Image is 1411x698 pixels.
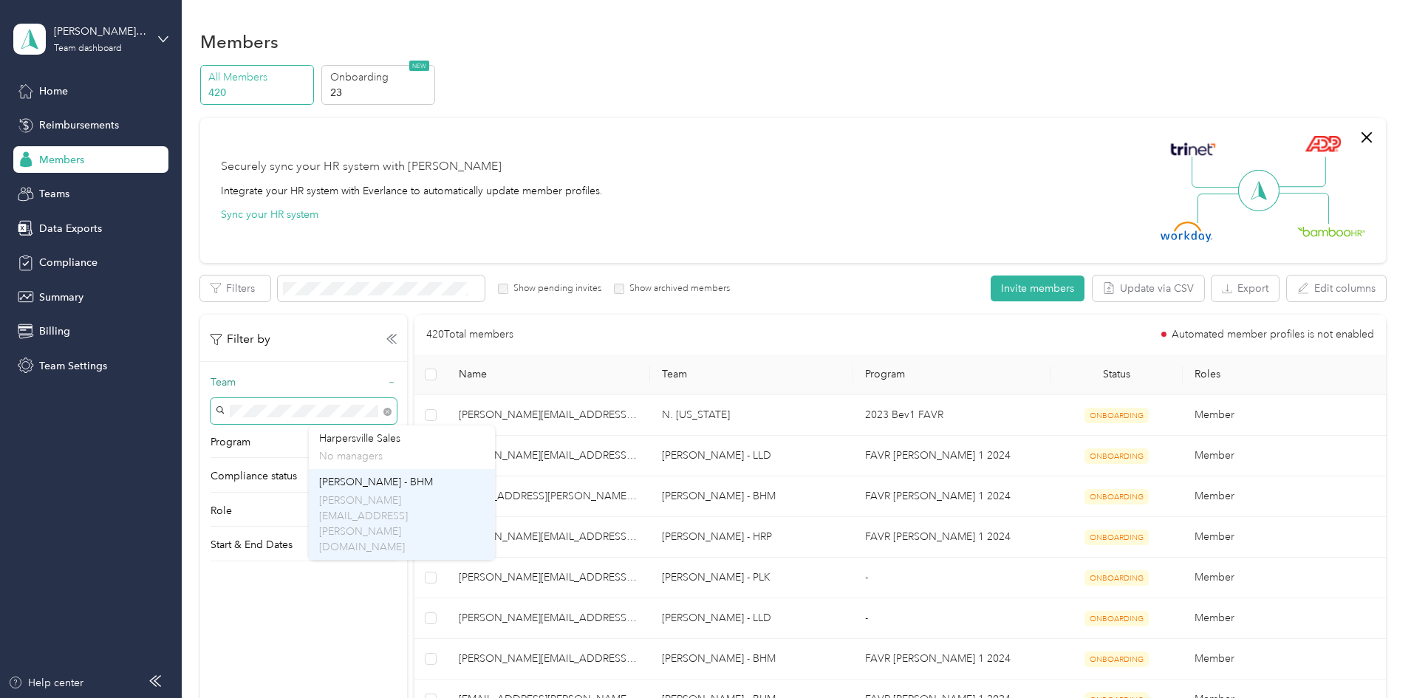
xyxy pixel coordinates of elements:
button: Edit columns [1287,276,1386,301]
td: - [853,598,1051,639]
td: ONBOARDING [1050,436,1183,476]
p: Onboarding [330,69,431,85]
td: Member [1183,395,1386,436]
label: Show archived members [624,282,730,295]
td: Member [1183,517,1386,558]
td: ONBOARDING [1050,558,1183,598]
td: ONBOARDING [1050,598,1183,639]
span: Home [39,83,68,99]
img: Line Right Down [1277,193,1329,225]
span: ONBOARDING [1084,611,1149,626]
span: ONBOARDING [1084,448,1149,464]
span: Automated member profiles is not enabled [1172,329,1374,340]
span: [PERSON_NAME][EMAIL_ADDRESS][PERSON_NAME][DOMAIN_NAME] [459,610,638,626]
td: john.savage@adamsbev.com [447,598,650,639]
p: 420 [208,85,309,100]
span: Harpersville Sales [319,432,400,445]
button: Invite members [991,276,1084,301]
p: No managers [319,448,485,464]
span: [EMAIL_ADDRESS][PERSON_NAME][DOMAIN_NAME] [459,488,638,504]
td: John Manis - PLK [650,558,853,598]
div: [PERSON_NAME] Beverages [54,24,146,39]
td: ONBOARDING [1050,639,1183,680]
iframe: Everlance-gr Chat Button Frame [1328,615,1411,698]
td: John Savage - LLD [650,598,853,639]
p: Team [211,374,236,390]
span: [PERSON_NAME][EMAIL_ADDRESS][PERSON_NAME][DOMAIN_NAME] [459,407,638,423]
td: ONBOARDING [1050,476,1183,517]
td: FAVR Bev 1 2024 [853,639,1051,680]
button: Export [1212,276,1279,301]
p: 420 Total members [426,326,513,343]
td: James Perini - BHM [650,639,853,680]
td: ONBOARDING [1050,517,1183,558]
div: Integrate your HR system with Everlance to automatically update member profiles. [221,183,603,199]
p: Program [211,434,250,450]
td: Member [1183,558,1386,598]
button: Update via CSV [1093,276,1204,301]
span: [PERSON_NAME][EMAIL_ADDRESS][DOMAIN_NAME] [459,529,638,545]
img: ADP [1305,135,1341,152]
div: Securely sync your HR system with [PERSON_NAME] [221,158,502,176]
td: hasani.moore@adamsbev.com [447,476,650,517]
span: [PERSON_NAME][EMAIL_ADDRESS][PERSON_NAME][DOMAIN_NAME] [459,448,638,464]
span: Compliance [39,255,98,270]
td: FAVR Bev 1 2024 [853,436,1051,476]
td: Donald Gruentzel - LLD [650,436,853,476]
img: Line Left Down [1197,193,1248,223]
p: Start & End Dates [211,537,293,552]
span: Billing [39,324,70,339]
th: Program [853,355,1051,395]
span: Teams [39,186,69,202]
span: [PERSON_NAME][EMAIL_ADDRESS][PERSON_NAME][DOMAIN_NAME] [459,569,638,586]
span: [PERSON_NAME][EMAIL_ADDRESS][PERSON_NAME][DOMAIN_NAME] [459,651,638,667]
td: N. Alabama [650,395,853,436]
span: ONBOARDING [1084,570,1149,586]
td: john.mangina@adamsbev.com [447,517,650,558]
span: Data Exports [39,221,102,236]
img: Line Right Up [1274,157,1326,188]
p: Filter by [211,330,270,349]
div: Team dashboard [54,44,122,53]
td: Member [1183,639,1386,680]
p: Compliance status [211,468,297,484]
span: ONBOARDING [1084,651,1149,667]
td: samuel.ramsey@adamsbev.com [447,639,650,680]
td: FAVR Bev 1 2024 [853,476,1051,517]
span: ONBOARDING [1084,408,1149,423]
span: Name [459,368,638,380]
p: Role [211,503,232,519]
td: - [853,558,1051,598]
p: [PERSON_NAME][EMAIL_ADDRESS][PERSON_NAME][DOMAIN_NAME] [319,493,485,555]
th: Team [650,355,853,395]
img: Trinet [1167,139,1219,160]
td: 2023 Bev1 FAVR [853,395,1051,436]
button: Help center [8,675,83,691]
img: Workday [1161,222,1212,242]
span: [PERSON_NAME] - BHM [319,476,433,488]
h1: Members [200,34,279,49]
span: Members [39,152,84,168]
th: Name [447,355,650,395]
td: john.manis@adamsbeverages.net [447,558,650,598]
span: Reimbursements [39,117,119,133]
td: Heath Upton - BHM [650,476,853,517]
td: Member [1183,436,1386,476]
img: BambooHR [1297,226,1365,236]
td: FAVR Bev 1 2024 [853,517,1051,558]
label: Show pending invites [508,282,601,295]
td: brandon.steele@adamsbeverages.net [447,395,650,436]
span: Team Settings [39,358,107,374]
td: Member [1183,598,1386,639]
td: Member [1183,476,1386,517]
button: Filters [200,276,270,301]
button: Sync your HR system [221,207,318,222]
img: Line Left Up [1192,157,1243,188]
span: NEW [409,61,429,71]
th: Status [1050,355,1182,395]
td: ONBOARDING [1050,395,1183,436]
th: Roles [1183,355,1386,395]
span: Summary [39,290,83,305]
p: All Members [208,69,309,85]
